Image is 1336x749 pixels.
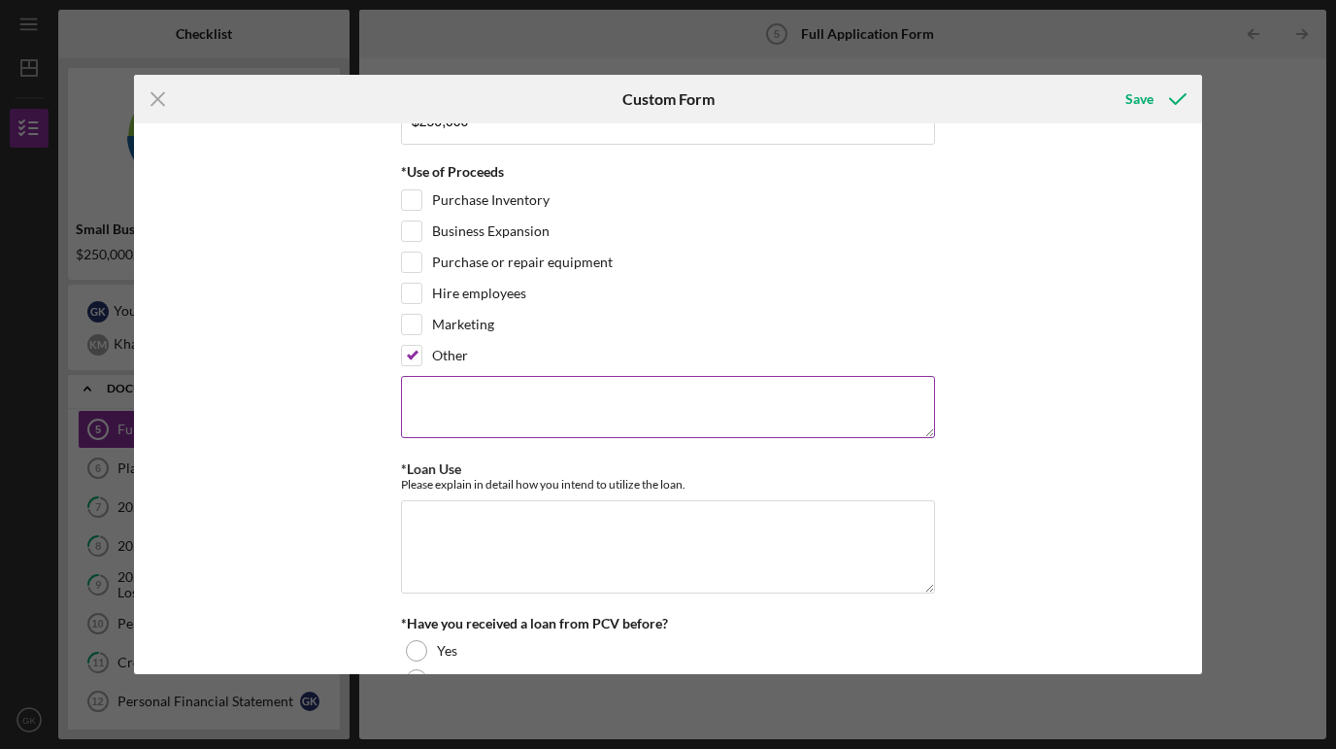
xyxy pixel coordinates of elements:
label: Purchase Inventory [432,190,550,210]
h6: Custom Form [622,90,715,108]
label: *Loan Use [401,460,461,477]
div: Please explain in detail how you intend to utilize the loan. [401,477,935,492]
button: Save [1106,80,1202,119]
label: No [437,672,455,688]
div: Save [1125,80,1153,119]
div: *Have you received a loan from PCV before? [401,616,935,631]
label: Other [432,346,468,365]
label: Purchase or repair equipment [432,253,613,272]
div: *Use of Proceeds [401,164,935,180]
label: Hire employees [432,284,526,303]
label: Business Expansion [432,221,550,241]
label: Marketing [432,315,494,334]
label: Yes [437,643,457,659]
